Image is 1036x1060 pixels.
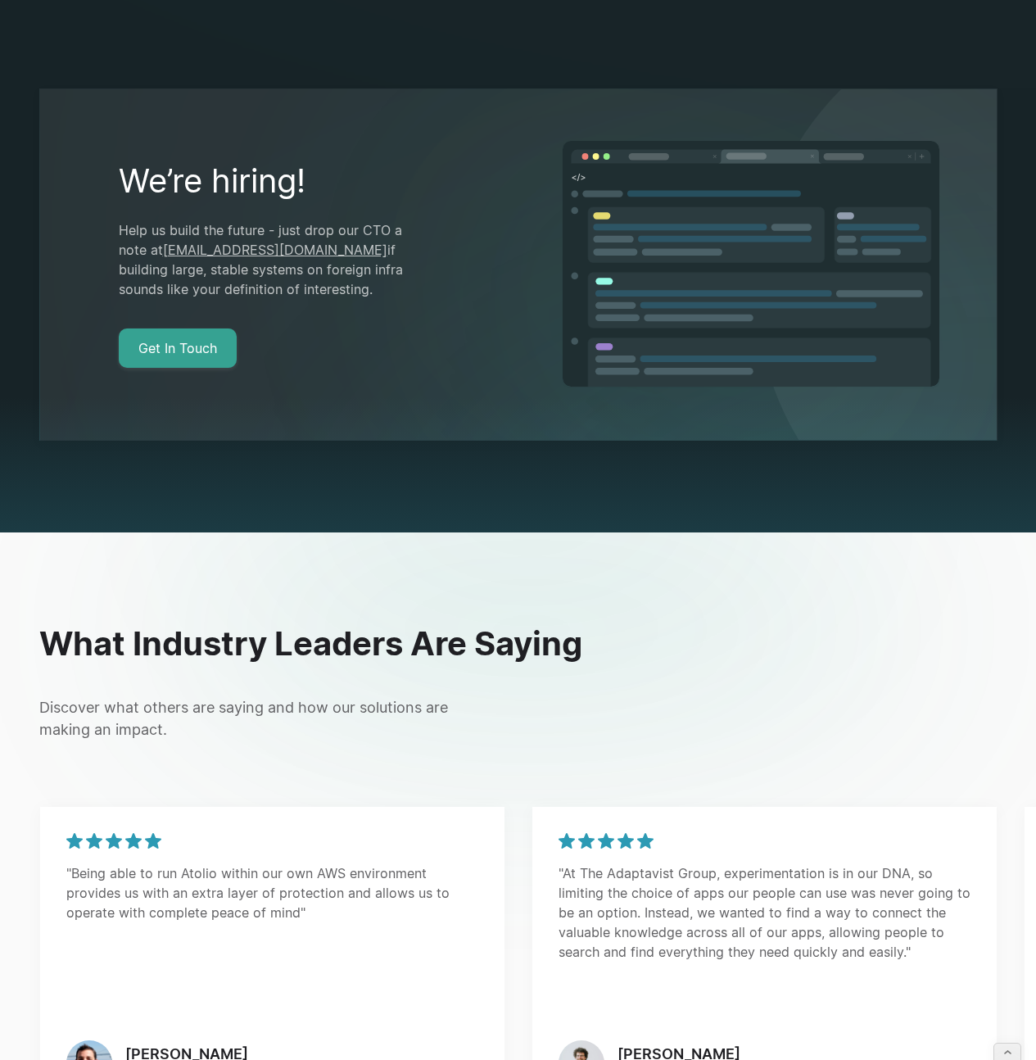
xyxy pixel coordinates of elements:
img: image [561,140,941,389]
p: "Being able to run Atolio within our own AWS environment provides us with an extra layer of prote... [66,863,478,922]
a: [EMAIL_ADDRESS][DOMAIN_NAME] [163,242,387,258]
h2: We’re hiring! [119,161,434,201]
h2: What Industry Leaders Are Saying [39,624,998,664]
p: Help us build the future - just drop our CTO a note at if building large, stable systems on forei... [119,220,434,299]
iframe: Chat Widget [954,981,1036,1060]
a: Get In Touch [119,328,237,368]
p: Discover what others are saying and how our solutions are making an impact. [39,696,477,741]
p: "At The Adaptavist Group, experimentation is in our DNA, so limiting the choice of apps our peopl... [559,863,970,962]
